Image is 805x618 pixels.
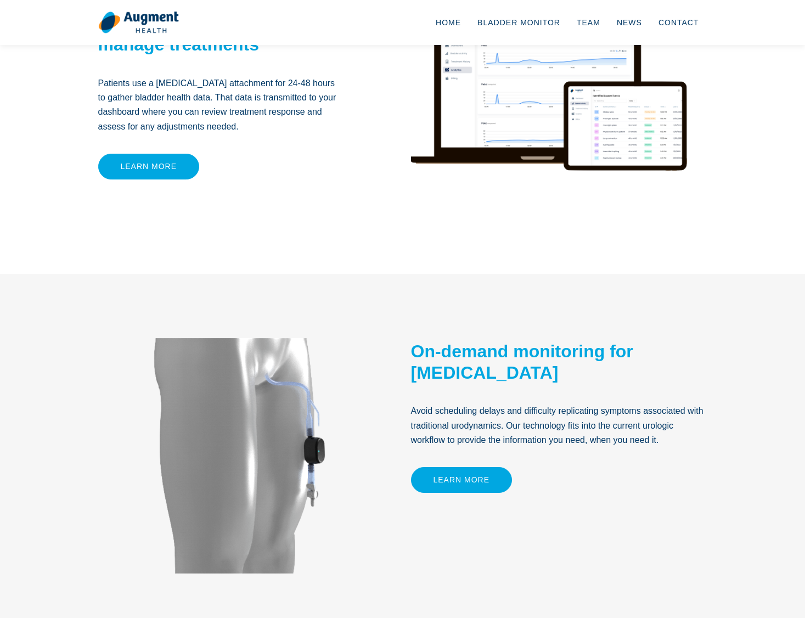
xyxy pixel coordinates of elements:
a: Contact [650,4,707,41]
a: News [609,4,650,41]
p: Patients use a [MEDICAL_DATA] attachment for 24-48 hours to gather bladder health data. That data... [98,76,342,134]
img: logo [98,11,179,34]
h2: On-demand monitoring for [MEDICAL_DATA] [411,341,707,383]
a: Bladder Monitor [469,4,568,41]
p: Avoid scheduling delays and difficulty replicating symptoms associated with traditional urodynami... [411,404,707,447]
a: Team [568,4,609,41]
a: Home [427,4,469,41]
a: Learn more [98,154,200,179]
a: Learn More [411,467,513,493]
